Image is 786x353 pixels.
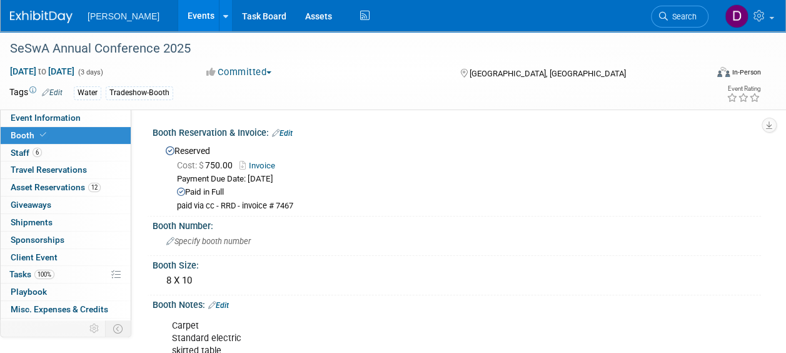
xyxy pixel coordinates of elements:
span: Staff [11,148,42,158]
a: Travel Reservations [1,161,131,178]
span: Asset Reservations [11,182,101,192]
a: Edit [272,129,293,138]
div: Reserved [162,141,752,212]
span: [GEOGRAPHIC_DATA], [GEOGRAPHIC_DATA] [470,69,626,78]
span: Search [668,12,697,21]
a: Misc. Expenses & Credits [1,301,131,318]
span: Client Event [11,252,58,262]
img: ExhibitDay [10,11,73,23]
span: [PERSON_NAME] [88,11,159,21]
a: Client Event [1,249,131,266]
a: Edit [42,88,63,97]
div: Tradeshow-Booth [106,86,173,100]
span: Giveaways [11,200,51,210]
div: Booth Size: [153,256,761,272]
span: 100% [34,270,54,279]
i: Booth reservation complete [40,131,46,138]
span: 750.00 [177,160,238,170]
div: paid via cc - RRD - invoice # 7467 [177,201,752,212]
span: Cost: $ [177,160,205,170]
a: Staff6 [1,145,131,161]
a: Sponsorships [1,232,131,248]
span: 6 [33,148,42,157]
div: Booth Notes: [153,295,761,312]
a: Search [651,6,708,28]
span: (3 days) [77,68,103,76]
span: Shipments [11,217,53,227]
div: Booth Reservation & Invoice: [153,123,761,140]
img: Dakota Alt [725,4,748,28]
a: Edit [208,301,229,310]
span: to [36,66,48,76]
a: Asset Reservations12 [1,179,131,196]
td: Tags [9,86,63,100]
td: Personalize Event Tab Strip [84,320,106,337]
span: Tasks [9,269,54,279]
a: Invoice [239,161,281,170]
span: Travel Reservations [11,165,87,175]
a: Event Information [1,110,131,126]
a: Playbook [1,284,131,300]
span: Booth [11,130,49,140]
span: [DATE] [DATE] [9,66,75,77]
div: Event Format [652,65,761,84]
div: Booth Number: [153,217,761,232]
span: Event Information [11,113,81,123]
a: Shipments [1,214,131,231]
a: Booth [1,127,131,144]
div: Event Rating [727,86,760,92]
div: In-Person [732,68,761,77]
img: Format-Inperson.png [717,67,730,77]
td: Toggle Event Tabs [106,320,131,337]
span: 12 [88,183,101,192]
div: SeSwA Annual Conference 2025 [6,38,697,60]
span: Playbook [11,287,47,297]
span: Misc. Expenses & Credits [11,304,108,314]
div: 8 X 10 [162,271,752,290]
span: Specify booth number [166,237,251,246]
div: Paid in Full [177,187,752,198]
div: Payment Due Date: [DATE] [177,173,752,185]
a: Giveaways [1,197,131,213]
button: Committed [202,66,276,79]
div: Water [74,86,101,100]
span: Sponsorships [11,235,64,245]
a: Tasks100% [1,266,131,283]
